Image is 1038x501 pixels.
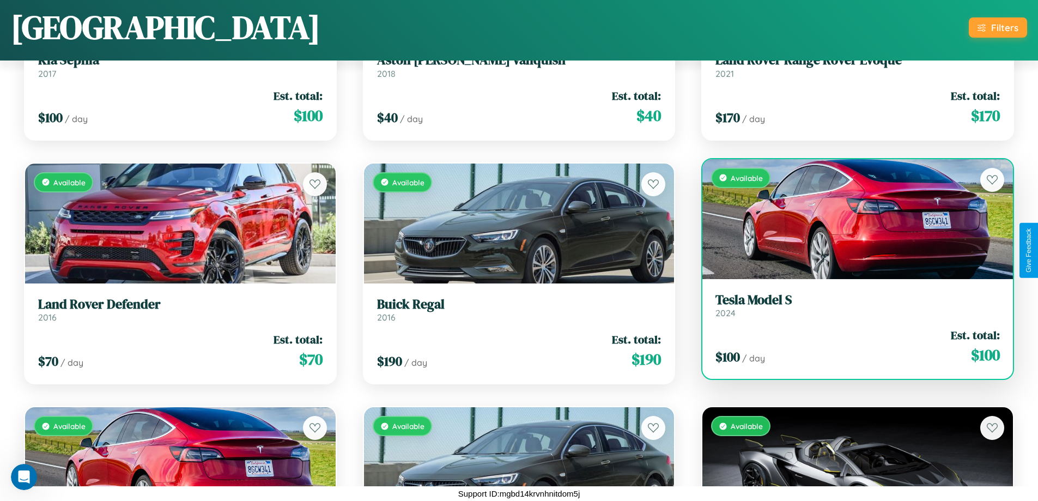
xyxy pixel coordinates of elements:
span: Available [53,421,86,431]
span: $ 190 [632,348,661,370]
span: 2016 [38,312,57,323]
span: Est. total: [274,331,323,347]
p: Support ID: mgbd14krvnhnitdom5j [458,486,580,501]
span: / day [60,357,83,368]
span: $ 170 [715,108,740,126]
h3: Aston [PERSON_NAME] Vanquish [377,52,661,68]
a: Land Rover Range Rover Evoque2021 [715,52,1000,79]
h3: Tesla Model S [715,292,1000,308]
span: / day [400,113,423,124]
span: $ 170 [971,105,1000,126]
span: / day [742,353,765,364]
span: $ 70 [299,348,323,370]
h3: Kia Sephia [38,52,323,68]
span: Available [392,178,424,187]
a: Kia Sephia2017 [38,52,323,79]
span: / day [404,357,427,368]
span: 2017 [38,68,56,79]
iframe: Intercom live chat [11,464,37,490]
h3: Land Rover Defender [38,297,323,312]
a: Tesla Model S2024 [715,292,1000,319]
span: Est. total: [274,88,323,104]
span: Est. total: [951,327,1000,343]
span: $ 70 [38,352,58,370]
span: 2016 [377,312,396,323]
span: Available [53,178,86,187]
span: $ 40 [636,105,661,126]
span: 2021 [715,68,734,79]
span: Est. total: [612,88,661,104]
span: $ 190 [377,352,402,370]
div: Give Feedback [1025,228,1033,273]
span: / day [742,113,765,124]
span: 2018 [377,68,396,79]
span: $ 100 [294,105,323,126]
span: 2024 [715,307,736,318]
a: Aston [PERSON_NAME] Vanquish2018 [377,52,661,79]
span: Est. total: [951,88,1000,104]
span: $ 40 [377,108,398,126]
div: Filters [991,22,1018,33]
span: $ 100 [971,344,1000,366]
a: Land Rover Defender2016 [38,297,323,323]
h3: Land Rover Range Rover Evoque [715,52,1000,68]
span: $ 100 [715,348,740,366]
span: Est. total: [612,331,661,347]
span: $ 100 [38,108,63,126]
h3: Buick Regal [377,297,661,312]
h1: [GEOGRAPHIC_DATA] [11,5,320,50]
span: Available [392,421,424,431]
span: Available [731,421,763,431]
a: Buick Regal2016 [377,297,661,323]
span: Available [731,173,763,183]
span: / day [65,113,88,124]
button: Filters [969,17,1027,38]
